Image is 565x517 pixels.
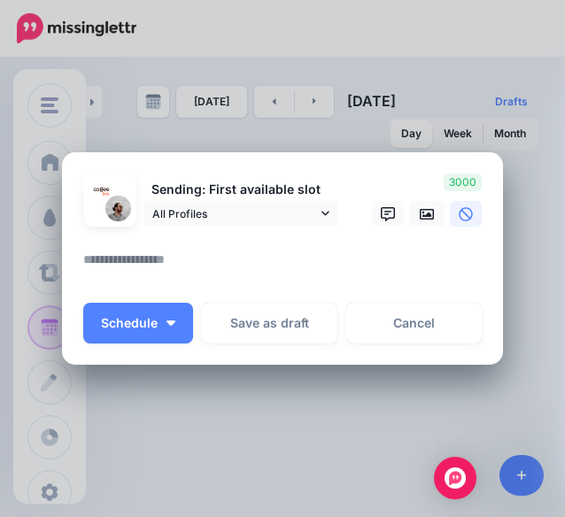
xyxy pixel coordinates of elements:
img: 302425948_445226804296787_7036658424050383250_n-bsa127303.png [89,179,114,204]
p: Sending: First available slot [143,180,338,200]
a: All Profiles [143,201,338,227]
span: All Profiles [152,204,317,223]
img: 1696256505061-50508.png [105,196,131,221]
span: 3000 [444,174,482,191]
div: Open Intercom Messenger [434,457,476,499]
button: Schedule [83,303,193,343]
a: Cancel [346,303,482,343]
img: arrow-down-white.png [166,320,175,326]
span: Schedule [101,317,158,329]
button: Save as draft [202,303,337,343]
